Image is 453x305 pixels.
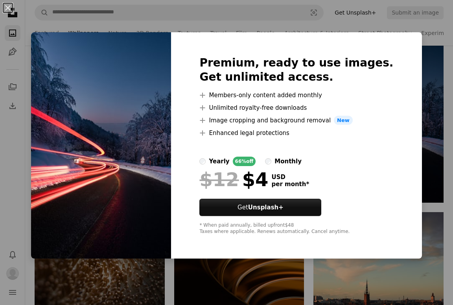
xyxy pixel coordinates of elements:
[199,91,393,100] li: Members-only content added monthly
[199,199,321,216] a: GetUnsplash+
[199,169,268,190] div: $4
[209,157,229,166] div: yearly
[271,181,309,188] span: per month *
[199,56,393,84] h2: Premium, ready to use images. Get unlimited access.
[199,116,393,125] li: Image cropping and background removal
[248,204,284,211] strong: Unsplash+
[199,169,239,190] span: $12
[265,158,271,165] input: monthly
[199,158,206,165] input: yearly66%off
[199,222,393,235] div: * When paid annually, billed upfront $48 Taxes where applicable. Renews automatically. Cancel any...
[271,174,309,181] span: USD
[334,116,353,125] span: New
[199,103,393,113] li: Unlimited royalty-free downloads
[233,157,256,166] div: 66% off
[31,32,171,259] img: premium_photo-1737836420098-29e1435d0da5
[199,128,393,138] li: Enhanced legal protections
[274,157,302,166] div: monthly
